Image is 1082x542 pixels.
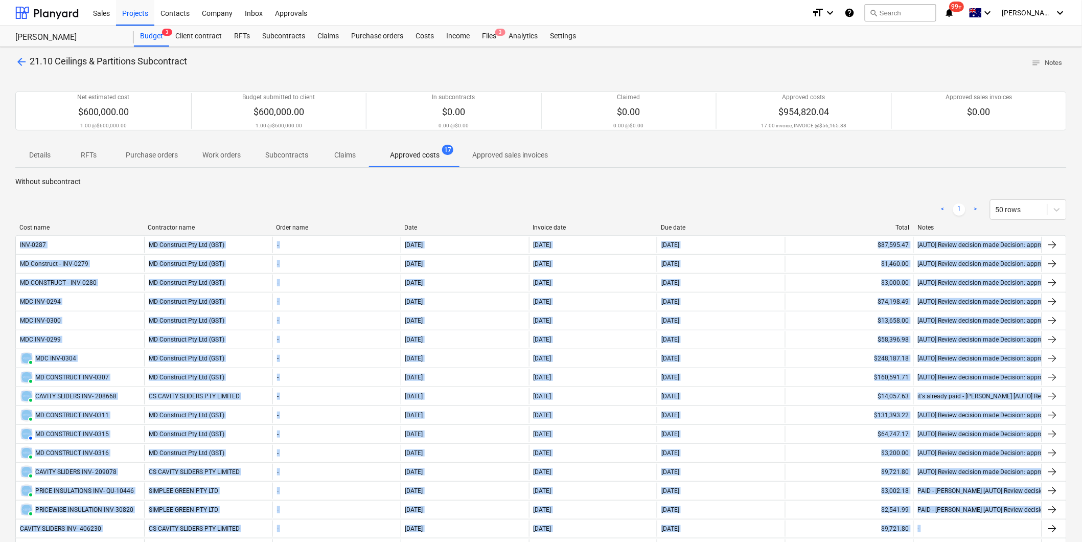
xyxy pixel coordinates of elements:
span: $0.00 [968,106,991,117]
a: Costs [409,26,440,47]
a: Files3 [476,26,502,47]
div: [DATE] [534,506,551,513]
div: $1,460.00 [785,256,913,272]
p: RFTs [77,150,101,161]
a: Claims [311,26,345,47]
div: Date [404,224,524,231]
div: Client contract [169,26,228,47]
div: Files [476,26,502,47]
div: [DATE] [405,298,423,305]
img: xero.svg [21,391,32,401]
div: [DATE] [534,374,551,381]
div: Invoice has been synced with Xero and its status is currently AUTHORISED [20,427,33,441]
div: [DATE] [405,374,423,381]
p: Subcontracts [265,150,308,161]
div: $74,198.49 [785,293,913,310]
span: arrow_back [15,56,28,68]
div: [DATE] [534,431,551,438]
div: [DATE] [405,355,423,362]
div: [DATE] [661,393,679,400]
div: Invoice has been synced with Xero and its status is currently PAID [20,484,33,498]
div: Invoice has been synced with Xero and its status is currently PAID [20,371,33,384]
div: [DATE] [534,412,551,419]
div: MDC INV-0294 [20,298,61,305]
img: xero.svg [21,467,32,477]
div: - [277,431,279,438]
div: Analytics [502,26,544,47]
div: Invoice has been synced with Xero and its status is currently PAID [20,446,33,460]
img: xero.svg [21,372,32,382]
div: MD Construct Pty Ltd (GST) [144,275,272,291]
div: - [277,260,279,267]
div: MD Construct Pty Ltd (GST) [144,331,272,348]
div: [DATE] [661,374,679,381]
div: CS CAVITY SLIDERS PTY LIMITED [144,521,272,537]
p: Approved costs [390,150,440,161]
a: Next page [970,204,982,216]
span: 99+ [950,2,964,12]
div: INV-0287 [20,241,46,249]
button: Notes [1028,55,1067,71]
div: [DATE] [661,525,679,532]
div: Invoice has been synced with Xero and its status is currently PAID [20,409,33,422]
div: - [277,298,279,305]
div: [DATE] [661,412,679,419]
div: MD Construct Pty Ltd (GST) [144,237,272,253]
span: 21.10 Ceilings & Partitions Subcontract [30,56,187,66]
div: [DATE] [661,298,679,305]
div: - [277,374,279,381]
div: PRICEWISE INSULATION INV-30820 [35,506,133,513]
div: MDC INV-0304 [35,355,76,362]
div: [DATE] [661,279,679,286]
img: xero.svg [21,448,32,458]
div: [DATE] [661,506,679,513]
p: Claimed [617,93,640,102]
div: [DATE] [405,525,423,532]
div: MD Construct Pty Ltd (GST) [144,369,272,386]
div: Settings [544,26,582,47]
div: CS CAVITY SLIDERS PTY LIMITED [144,464,272,480]
span: $0.00 [442,106,465,117]
span: $954,820.04 [778,106,829,117]
div: - [277,487,279,494]
a: Purchase orders [345,26,409,47]
div: MDC INV-0299 [20,336,61,343]
p: Approved sales invoices [472,150,548,161]
img: xero.svg [21,505,32,515]
div: - [277,279,279,286]
div: MD Construct Pty Ltd (GST) [144,293,272,310]
div: Chat Widget [1031,493,1082,542]
div: - [277,468,279,476]
span: 3 [495,29,505,36]
div: [DATE] [534,260,551,267]
div: [DATE] [534,449,551,457]
div: [DATE] [534,317,551,324]
div: MDC INV-0300 [20,317,61,324]
i: keyboard_arrow_down [1054,7,1067,19]
div: [DATE] [661,241,679,249]
div: CS CAVITY SLIDERS PTY LIMITED [144,388,272,404]
span: 17 [442,145,453,155]
div: MD Construct Pty Ltd (GST) [144,350,272,367]
img: xero.svg [21,486,32,496]
div: - [277,449,279,457]
div: [DATE] [405,241,423,249]
div: MD Construct - INV-0279 [20,260,88,267]
div: [DATE] [534,468,551,476]
div: [DATE] [405,260,423,267]
div: $58,396.98 [785,331,913,348]
div: [DATE] [405,393,423,400]
div: Invoice has been synced with Xero and its status is currently PAID [20,352,33,365]
div: CAVITY SLIDERS INV- 209078 [35,468,117,476]
div: MD CONSTRUCT INV-0307 [35,374,109,381]
a: RFTs [228,26,256,47]
p: 1.00 @ $600,000.00 [80,122,127,129]
img: xero.svg [21,410,32,420]
div: [DATE] [661,317,679,324]
div: [DATE] [534,525,551,532]
div: $2,541.99 [785,502,913,518]
div: SIMPLEE GREEN PTY LTD [144,502,272,518]
a: Previous page [937,204,949,216]
p: Approved costs [782,93,825,102]
div: [DATE] [661,260,679,267]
